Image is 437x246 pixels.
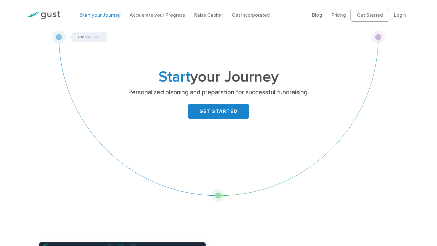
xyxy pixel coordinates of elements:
a: Get Started [351,9,389,22]
a: Get Incorporated [232,12,270,18]
a: Accelerate your Progress [130,12,185,18]
p: Personalized planning and preparation for successful fundraising. [101,88,336,97]
a: Start your Journey [80,12,120,18]
a: Login [394,12,406,18]
a: Pricing [331,12,346,18]
a: Raise Capital [194,12,223,18]
span: Start [159,68,190,86]
img: Gust Logo [26,11,60,19]
a: Blog [312,12,322,18]
a: GET STARTED [188,104,249,119]
h1: your Journey [99,70,338,84]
